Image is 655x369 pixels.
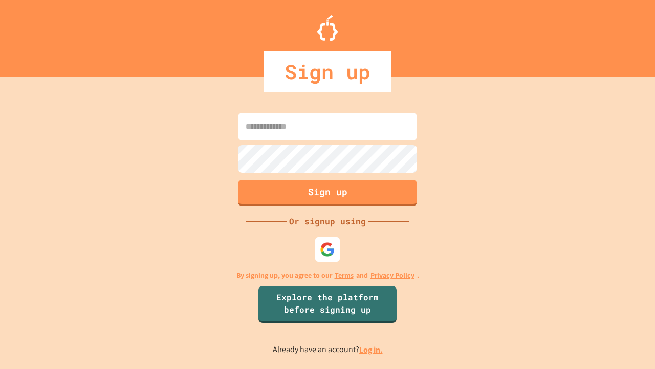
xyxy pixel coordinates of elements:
[612,328,645,359] iframe: chat widget
[317,15,338,41] img: Logo.svg
[570,283,645,327] iframe: chat widget
[287,215,368,228] div: Or signup using
[273,343,383,356] p: Already have an account?
[238,180,417,206] button: Sign up
[370,270,414,281] a: Privacy Policy
[320,242,335,257] img: google-icon.svg
[258,286,397,323] a: Explore the platform before signing up
[264,51,391,92] div: Sign up
[335,270,354,281] a: Terms
[359,344,383,355] a: Log in.
[236,270,419,281] p: By signing up, you agree to our and .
